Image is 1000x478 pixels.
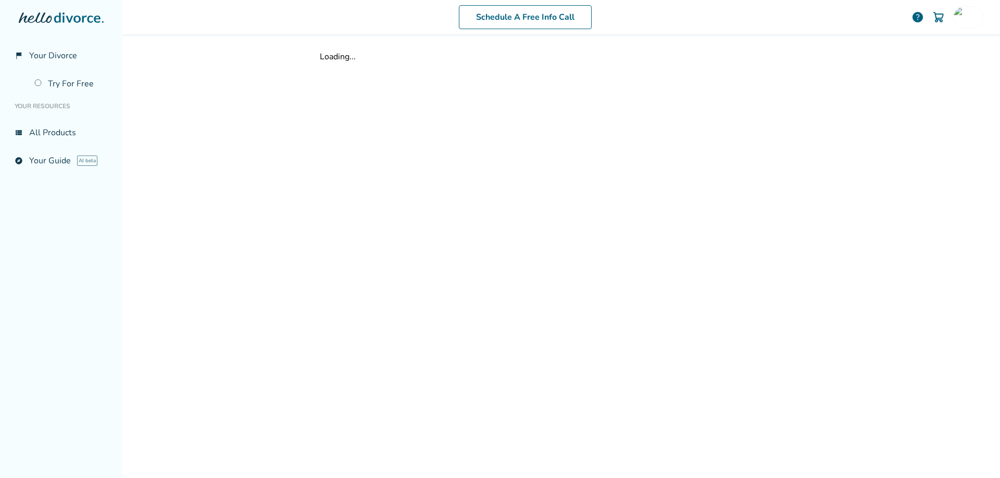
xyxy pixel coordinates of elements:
span: Your Divorce [29,50,77,61]
span: explore [15,157,23,165]
span: view_list [15,128,23,137]
span: flag_2 [15,51,23,60]
a: view_listAll Products [8,121,114,145]
span: AI beta [77,156,97,166]
img: Cart [932,11,945,23]
a: flag_2Your Divorce [8,44,114,68]
a: help [911,11,924,23]
div: Loading... [320,51,803,62]
img: Brad Correll [954,7,974,28]
a: exploreYour GuideAI beta [8,149,114,173]
li: Your Resources [8,96,114,117]
a: Try For Free [28,72,114,96]
a: Schedule A Free Info Call [459,5,592,29]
